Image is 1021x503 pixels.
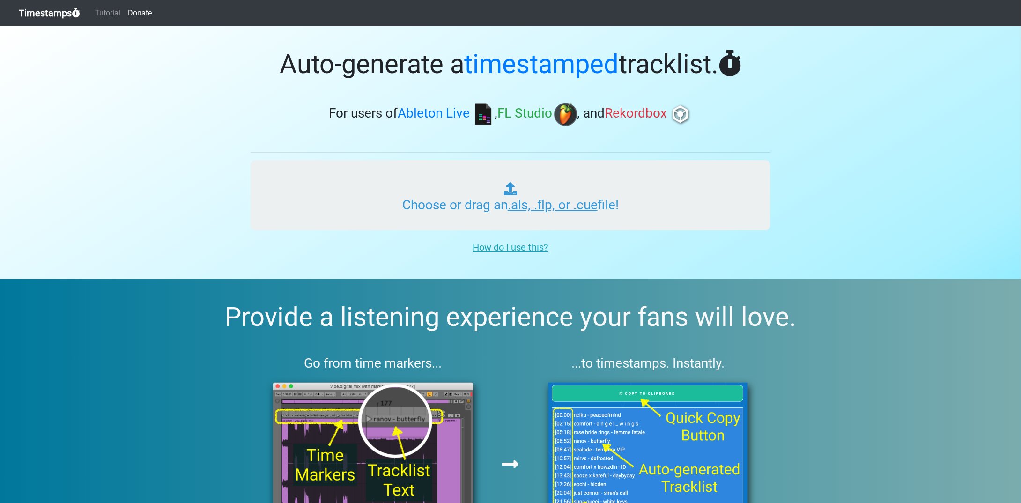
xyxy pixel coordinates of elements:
h3: ...to timestamps. Instantly. [526,355,771,371]
img: fl.png [554,103,577,126]
u: How do I use this? [473,242,548,253]
span: timestamped [464,49,619,80]
h1: Auto-generate a tracklist. [251,49,770,80]
span: Ableton Live [398,106,470,121]
span: FL Studio [498,106,553,121]
span: Rekordbox [605,106,667,121]
h2: Provide a listening experience your fans will love. [22,302,999,333]
h3: Go from time markers... [251,355,496,371]
a: Timestamps [19,4,80,22]
img: rb.png [669,103,692,126]
a: Tutorial [91,4,124,22]
h3: For users of , , and [251,103,770,126]
a: Donate [124,4,155,22]
img: ableton.png [472,103,495,126]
